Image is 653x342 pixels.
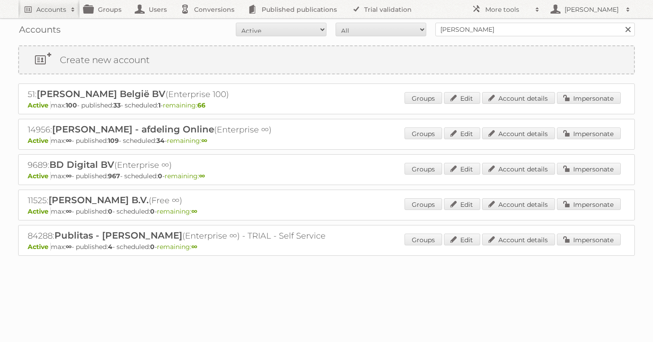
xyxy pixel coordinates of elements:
[108,207,112,215] strong: 0
[52,124,214,135] span: [PERSON_NAME] - afdeling Online
[37,88,166,99] span: [PERSON_NAME] België BV
[557,234,621,245] a: Impersonate
[444,127,480,139] a: Edit
[28,207,625,215] p: max: - published: - scheduled: -
[156,137,165,145] strong: 34
[28,101,625,109] p: max: - published: - scheduled: -
[197,101,205,109] strong: 66
[444,163,480,175] a: Edit
[404,234,442,245] a: Groups
[482,92,555,104] a: Account details
[28,172,625,180] p: max: - published: - scheduled: -
[404,127,442,139] a: Groups
[482,163,555,175] a: Account details
[158,101,161,109] strong: 1
[108,243,112,251] strong: 4
[557,92,621,104] a: Impersonate
[404,92,442,104] a: Groups
[485,5,531,14] h2: More tools
[191,207,197,215] strong: ∞
[165,172,205,180] span: remaining:
[444,198,480,210] a: Edit
[66,172,72,180] strong: ∞
[28,137,625,145] p: max: - published: - scheduled: -
[28,207,51,215] span: Active
[66,207,72,215] strong: ∞
[444,234,480,245] a: Edit
[113,101,121,109] strong: 33
[557,163,621,175] a: Impersonate
[404,198,442,210] a: Groups
[157,207,197,215] span: remaining:
[482,198,555,210] a: Account details
[28,101,51,109] span: Active
[28,159,345,171] h2: 9689: (Enterprise ∞)
[158,172,162,180] strong: 0
[66,101,77,109] strong: 100
[108,172,120,180] strong: 967
[167,137,207,145] span: remaining:
[36,5,66,14] h2: Accounts
[163,101,205,109] span: remaining:
[49,195,149,205] span: [PERSON_NAME] B.V.
[28,243,51,251] span: Active
[28,172,51,180] span: Active
[150,207,155,215] strong: 0
[49,159,114,170] span: BD Digital BV
[157,243,197,251] span: remaining:
[482,234,555,245] a: Account details
[482,127,555,139] a: Account details
[54,230,182,241] span: Publitas - [PERSON_NAME]
[28,230,345,242] h2: 84288: (Enterprise ∞) - TRIAL - Self Service
[199,172,205,180] strong: ∞
[19,46,634,73] a: Create new account
[28,243,625,251] p: max: - published: - scheduled: -
[191,243,197,251] strong: ∞
[557,198,621,210] a: Impersonate
[66,243,72,251] strong: ∞
[66,137,72,145] strong: ∞
[201,137,207,145] strong: ∞
[562,5,621,14] h2: [PERSON_NAME]
[150,243,155,251] strong: 0
[444,92,480,104] a: Edit
[108,137,119,145] strong: 109
[404,163,442,175] a: Groups
[28,88,345,100] h2: 51: (Enterprise 100)
[557,127,621,139] a: Impersonate
[28,195,345,206] h2: 11525: (Free ∞)
[28,124,345,136] h2: 14956: (Enterprise ∞)
[28,137,51,145] span: Active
